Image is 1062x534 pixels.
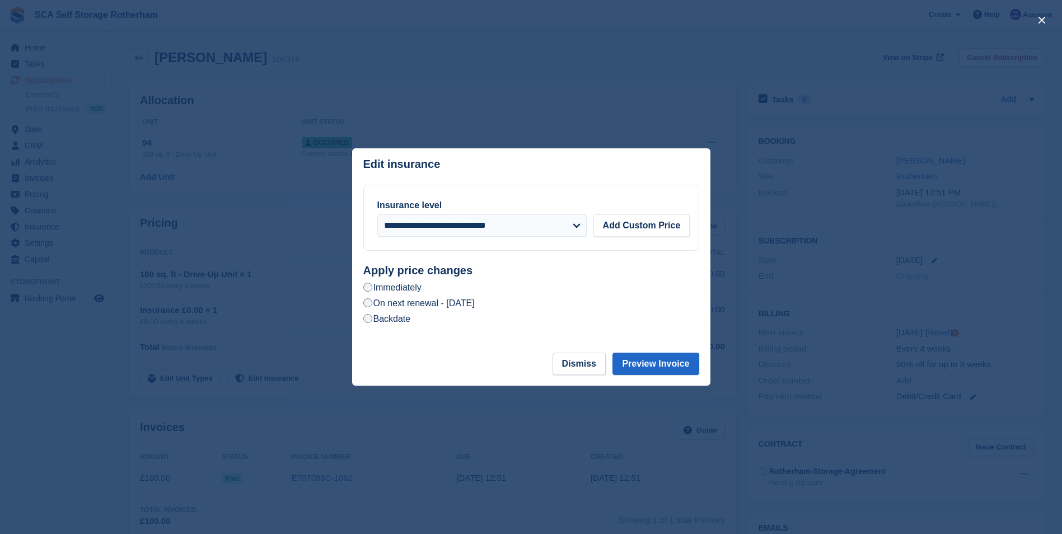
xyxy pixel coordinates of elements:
[1033,11,1051,29] button: close
[553,353,606,375] button: Dismiss
[363,264,473,277] strong: Apply price changes
[363,297,475,309] label: On next renewal - [DATE]
[363,314,372,323] input: Backdate
[593,214,690,237] button: Add Custom Price
[363,313,411,325] label: Backdate
[363,282,422,293] label: Immediately
[612,353,699,375] button: Preview Invoice
[363,283,372,292] input: Immediately
[377,200,442,210] label: Insurance level
[363,298,372,307] input: On next renewal - [DATE]
[363,158,441,171] p: Edit insurance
